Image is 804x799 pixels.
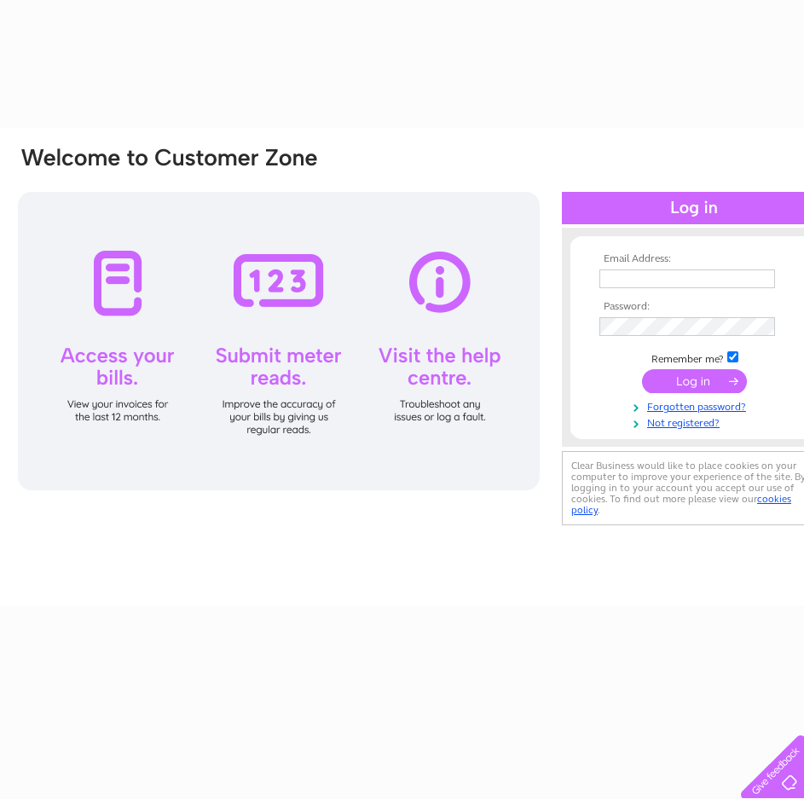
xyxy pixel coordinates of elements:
[595,253,793,265] th: Email Address:
[599,414,793,430] a: Not registered?
[642,369,747,393] input: Submit
[595,349,793,366] td: Remember me?
[599,397,793,414] a: Forgotten password?
[571,493,791,516] a: cookies policy
[595,301,793,313] th: Password:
